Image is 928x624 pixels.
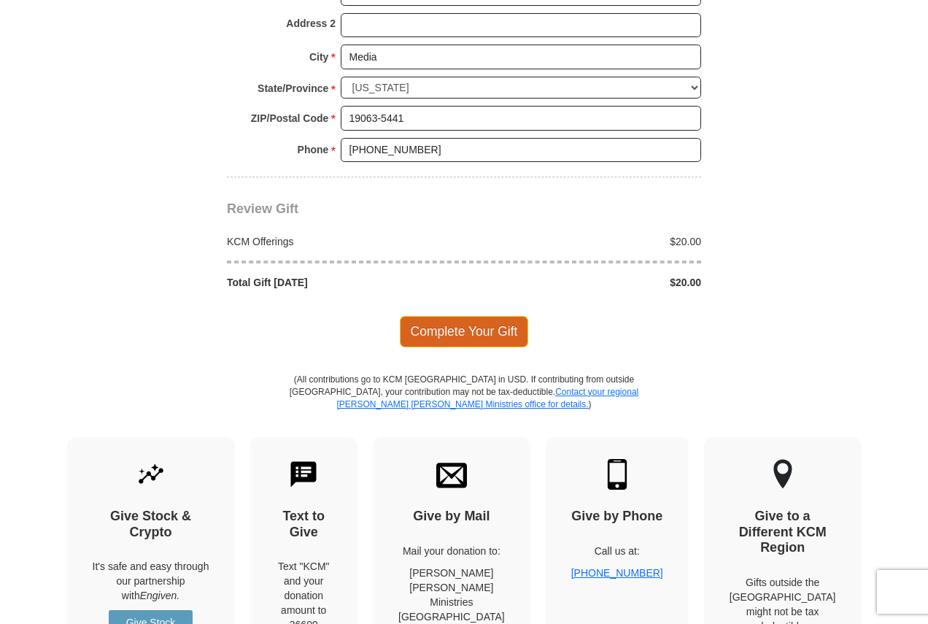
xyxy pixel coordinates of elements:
[220,275,465,290] div: Total Gift [DATE]
[398,566,505,624] p: [PERSON_NAME] [PERSON_NAME] Ministries [GEOGRAPHIC_DATA]
[140,590,179,601] i: Engiven.
[464,275,709,290] div: $20.00
[286,13,336,34] strong: Address 2
[398,544,505,558] p: Mail your donation to:
[398,509,505,525] h4: Give by Mail
[773,459,793,490] img: other-region
[730,509,836,556] h4: Give to a Different KCM Region
[220,234,465,249] div: KCM Offerings
[276,509,333,540] h4: Text to Give
[93,509,209,540] h4: Give Stock & Crypto
[336,387,638,409] a: Contact your regional [PERSON_NAME] [PERSON_NAME] Ministries office for details.
[571,509,663,525] h4: Give by Phone
[251,108,329,128] strong: ZIP/Postal Code
[602,459,633,490] img: mobile.svg
[571,544,663,558] p: Call us at:
[93,559,209,603] p: It's safe and easy through our partnership with
[309,47,328,67] strong: City
[258,78,328,99] strong: State/Province
[288,459,319,490] img: text-to-give.svg
[571,567,663,579] a: [PHONE_NUMBER]
[400,316,529,347] span: Complete Your Gift
[289,374,639,437] p: (All contributions go to KCM [GEOGRAPHIC_DATA] in USD. If contributing from outside [GEOGRAPHIC_D...
[298,139,329,160] strong: Phone
[136,459,166,490] img: give-by-stock.svg
[436,459,467,490] img: envelope.svg
[464,234,709,249] div: $20.00
[227,201,298,216] span: Review Gift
